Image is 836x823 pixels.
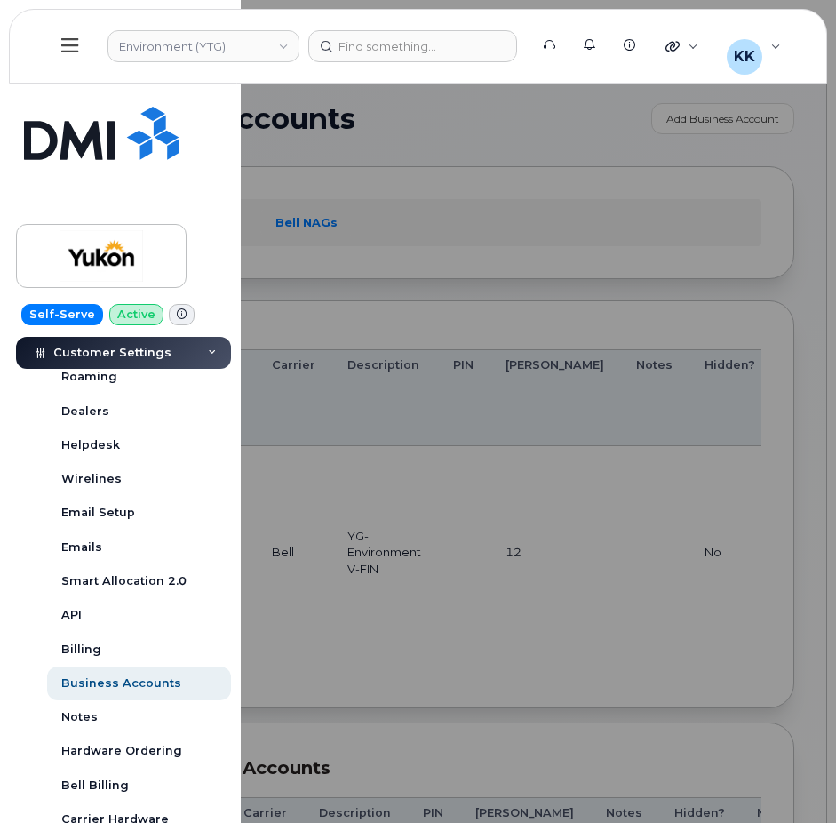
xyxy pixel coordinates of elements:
a: Emails [47,531,231,564]
a: Email Setup [47,496,231,530]
a: Dealers [47,395,231,428]
a: Business Accounts [47,667,231,700]
span: Customer Settings [53,346,171,359]
div: API [61,607,82,623]
a: Hardware Ordering [47,734,231,768]
div: Notes [61,709,98,725]
a: Roaming [47,360,231,394]
a: Helpdesk [47,428,231,462]
div: Email Setup [61,505,135,521]
div: Helpdesk [61,437,120,453]
a: API [47,598,231,632]
div: Emails [61,539,102,555]
a: Environment (YTG) [16,224,187,288]
a: Bell Billing [47,769,231,803]
a: Self-Serve [21,304,103,325]
a: Active [109,304,163,325]
a: Notes [47,700,231,734]
div: Billing [61,642,101,658]
div: Bell Billing [61,778,129,794]
div: Roaming [61,369,117,385]
div: Business Accounts [61,675,181,691]
img: Simplex My-Serve [24,107,179,160]
img: Environment (YTG) [33,230,170,282]
a: Smart Allocation 2.0 [47,564,231,598]
div: Dealers [61,404,109,419]
div: Smart Allocation 2.0 [61,573,187,589]
div: Hardware Ordering [61,743,182,759]
a: Wirelines [47,462,231,496]
div: Wirelines [61,471,122,487]
a: Billing [47,633,231,667]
